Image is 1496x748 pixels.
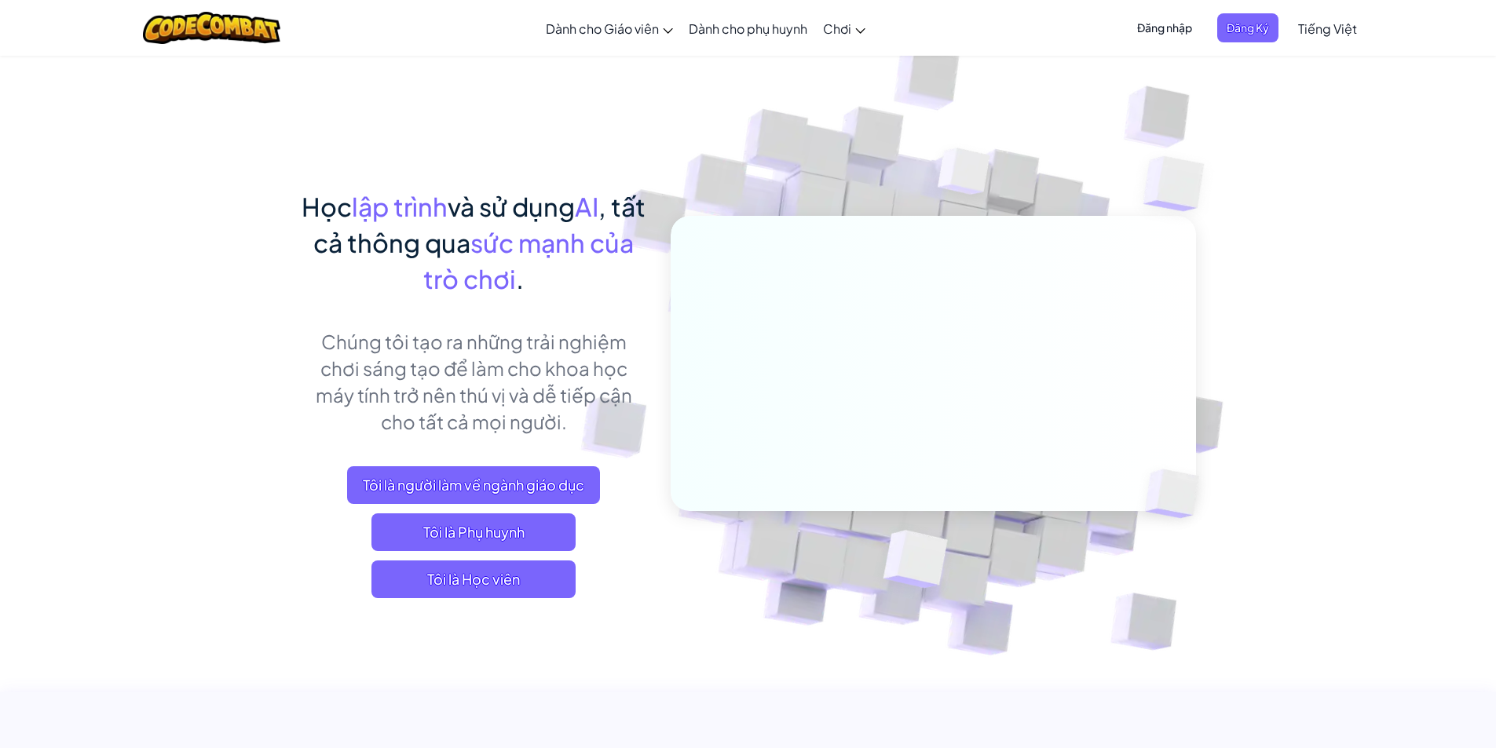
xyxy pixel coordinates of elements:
[908,117,1021,234] img: Overlap cubes
[1112,118,1248,250] img: Overlap cubes
[448,191,575,222] span: và sử dụng
[371,513,576,551] a: Tôi là Phụ huynh
[1298,20,1357,37] span: Tiếng Việt
[681,7,815,49] a: Dành cho phụ huynh
[371,560,576,598] button: Tôi là Học viên
[352,191,448,222] span: lập trình
[575,191,598,222] span: AI
[815,7,873,49] a: Chơi
[538,7,681,49] a: Dành cho Giáo viên
[823,20,851,37] span: Chơi
[516,263,524,294] span: .
[844,497,985,627] img: Overlap cubes
[143,12,280,44] img: CodeCombat logo
[1128,13,1202,42] button: Đăng nhập
[546,20,659,37] span: Dành cho Giáo viên
[302,191,352,222] span: Học
[423,227,634,294] span: sức mạnh của trò chơi
[1290,7,1365,49] a: Tiếng Việt
[1118,436,1236,551] img: Overlap cubes
[347,466,600,504] a: Tôi là người làm về ngành giáo dục
[1217,13,1278,42] button: Đăng Ký
[301,328,647,435] p: Chúng tôi tạo ra những trải nghiệm chơi sáng tạo để làm cho khoa học máy tính trở nên thú vị và d...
